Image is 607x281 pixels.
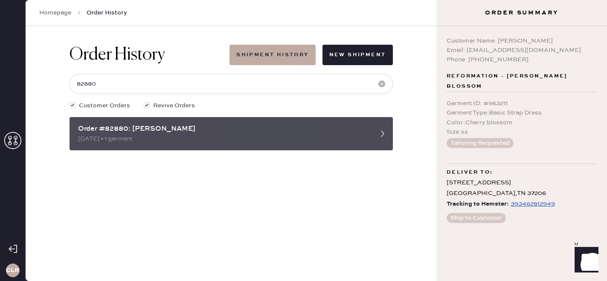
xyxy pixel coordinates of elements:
div: [STREET_ADDRESS] [GEOGRAPHIC_DATA] , TN 37206 [447,178,597,199]
span: Reformation - [PERSON_NAME] blossom [447,71,597,92]
button: Ship to Customer [447,213,506,223]
div: Size : xs [447,127,597,137]
div: Garment Type : Basic Strap Dress [447,108,597,118]
div: Customer Name: [PERSON_NAME] [447,36,597,46]
div: Order #82880: [PERSON_NAME] [78,124,369,134]
span: Deliver to: [447,167,493,178]
div: [DATE] • 1 garment [78,134,369,143]
div: Garment ID : # 963211 [447,99,597,108]
a: 393462812949 [509,199,555,209]
button: New Shipment [322,45,393,65]
span: Revive Orders [153,101,195,110]
button: Tailoring Requested [447,138,514,148]
span: Order History [87,9,127,17]
div: Color : Cherry blossom [447,118,597,127]
span: Customer Orders [79,101,130,110]
h3: Order Summary [436,9,607,17]
span: Tracking to Hemster: [447,199,509,209]
input: Search by order number, customer name, email or phone number [70,74,393,94]
button: Shipment History [229,45,315,65]
div: Phone: [PHONE_NUMBER] [447,55,597,64]
div: https://www.fedex.com/apps/fedextrack/?tracknumbers=393462812949&cntry_code=US [511,199,555,209]
div: Email: [EMAIL_ADDRESS][DOMAIN_NAME] [447,46,597,55]
a: Homepage [39,9,71,17]
h1: Order History [70,45,165,65]
h3: CLR [6,267,19,273]
iframe: Front Chat [566,243,603,279]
